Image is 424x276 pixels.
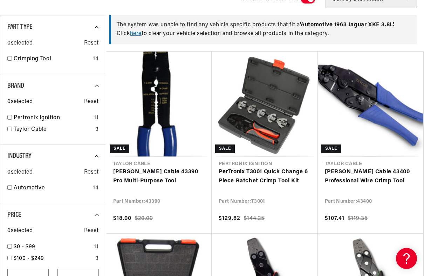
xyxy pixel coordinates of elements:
[7,82,24,89] span: Brand
[7,153,32,160] span: Industry
[14,244,35,250] span: $0 - $99
[84,168,99,177] span: Reset
[93,184,98,193] div: 14
[84,97,99,107] span: Reset
[95,254,99,263] div: 3
[14,114,91,123] a: Pertronix Ignition
[84,227,99,236] span: Reset
[94,114,98,123] div: 11
[325,168,417,186] a: [PERSON_NAME] Cable 43400 Professional Wire Crimp Tool
[219,168,311,186] a: PerTronix T3001 Quick Change 6 Piece Ratchet Crimp Tool Kit
[14,55,90,64] a: Crimping Tool
[95,125,99,134] div: 3
[109,15,417,44] div: The system was unable to find any vehicle specific products that fit a Click to clear your vehicl...
[7,23,32,31] span: Part Type
[14,256,44,261] span: $100 - $249
[7,97,33,107] span: 0 selected
[300,22,395,28] span: ' Automotive 1963 Jaguar XKE 3.8L '.
[7,39,33,48] span: 0 selected
[7,211,21,218] span: Price
[14,125,93,134] a: Taylor Cable
[14,184,90,193] a: Automotive
[113,168,205,186] a: [PERSON_NAME] Cable 43390 Pro Multi-Purpose Tool
[7,168,33,177] span: 0 selected
[84,39,99,48] span: Reset
[7,227,33,236] span: 0 selected
[93,55,98,64] div: 14
[130,31,142,36] a: here
[94,243,98,252] div: 11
